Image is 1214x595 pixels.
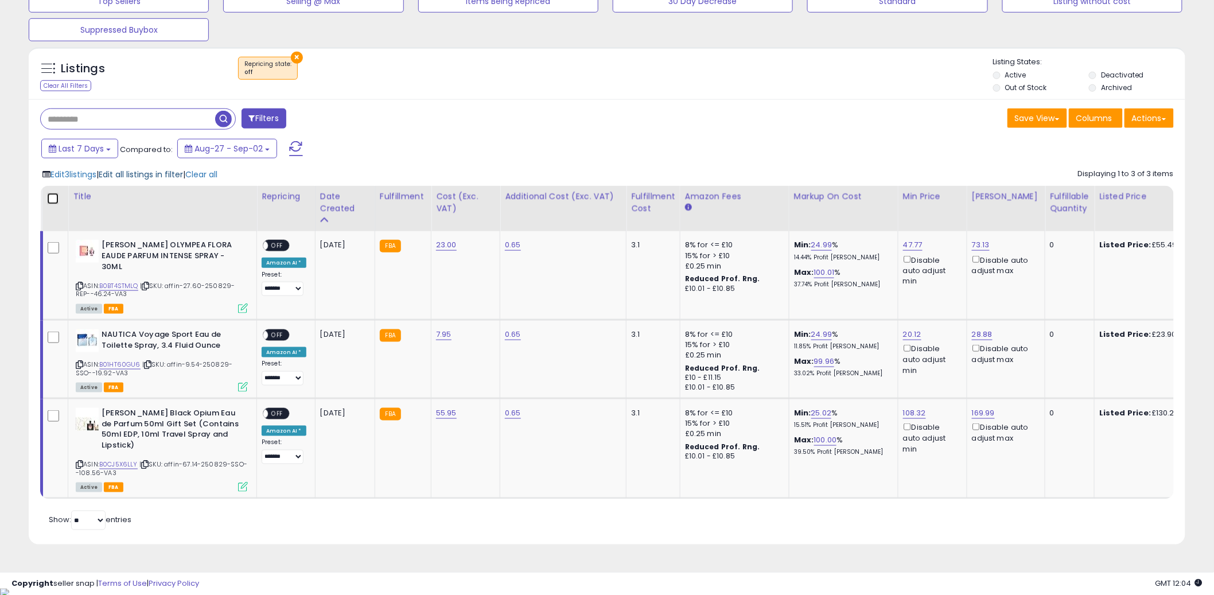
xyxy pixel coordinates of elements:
a: 169.99 [972,407,995,419]
div: 0 [1050,408,1085,418]
label: Out of Stock [1005,83,1047,92]
span: FBA [104,383,123,392]
div: Preset: [262,438,306,464]
p: 15.51% Profit [PERSON_NAME] [794,421,889,429]
b: [PERSON_NAME] Black Opium Eau de Parfum 50ml Gift Set (Contains 50ml EDP, 10ml Travel Spray and L... [102,408,241,453]
div: 8% for <= £10 [685,329,780,340]
div: seller snap | | [11,578,199,589]
small: Amazon Fees. [685,203,692,213]
b: Max: [794,356,814,367]
div: £10.01 - £10.85 [685,284,780,294]
div: £0.25 min [685,350,780,360]
div: 0 [1050,240,1085,250]
b: Max: [794,434,814,445]
div: [PERSON_NAME] [972,190,1040,203]
span: Columns [1076,112,1112,124]
button: Save View [1007,108,1067,128]
p: 37.74% Profit [PERSON_NAME] [794,281,889,289]
b: Reduced Prof. Rng. [685,442,760,452]
a: Privacy Policy [149,578,199,589]
div: 8% for <= £10 [685,240,780,250]
p: 14.44% Profit [PERSON_NAME] [794,254,889,262]
a: 100.01 [814,267,835,278]
small: FBA [380,240,401,252]
div: £0.25 min [685,429,780,439]
a: 73.13 [972,239,990,251]
div: Amazon AI * [262,426,306,436]
div: Preset: [262,271,306,297]
div: Amazon AI * [262,347,306,357]
p: Listing States: [993,57,1185,68]
b: Min: [794,329,811,340]
div: £10.01 - £10.85 [685,383,780,392]
div: ASIN: [76,329,248,391]
small: FBA [380,408,401,421]
a: 23.00 [436,239,457,251]
button: × [291,52,303,64]
div: % [794,435,889,456]
b: Listed Price: [1099,407,1151,418]
a: B0CJ5X6LLY [99,460,138,469]
span: Edit 3 listings [50,169,96,180]
div: % [794,329,889,351]
b: Max: [794,267,814,278]
span: Clear all [185,169,217,180]
div: Preset: [262,360,306,386]
b: Reduced Prof. Rng. [685,274,760,283]
div: Disable auto adjust min [903,343,958,375]
a: 108.32 [903,407,926,419]
div: ASIN: [76,408,248,491]
div: Cost (Exc. VAT) [436,190,495,215]
div: Title [73,190,252,203]
div: Disable auto adjust max [972,254,1036,276]
div: 8% for <= £10 [685,408,780,418]
strong: Copyright [11,578,53,589]
div: % [794,267,889,289]
div: £0.25 min [685,261,780,271]
div: % [794,240,889,261]
div: 15% for > £10 [685,251,780,261]
a: 20.12 [903,329,921,340]
div: £23.90 [1099,329,1194,340]
h5: Listings [61,61,105,77]
div: Disable auto adjust min [903,254,958,286]
label: Deactivated [1101,70,1144,80]
div: £10 - £11.15 [685,373,780,383]
div: 3.1 [631,240,671,250]
div: Disable auto adjust max [972,421,1036,444]
div: Amazon Fees [685,190,784,203]
div: | | [42,169,217,180]
div: 3.1 [631,329,671,340]
a: 24.99 [811,239,832,251]
span: OFF [268,330,286,340]
button: Actions [1124,108,1174,128]
a: 0.65 [505,329,521,340]
a: B01HT60GU6 [99,360,141,370]
div: 15% for > £10 [685,340,780,350]
div: Clear All Filters [40,80,91,91]
label: Archived [1101,83,1132,92]
div: [DATE] [320,240,366,250]
div: 0 [1050,329,1085,340]
span: Last 7 Days [59,143,104,154]
div: Fulfillment Cost [631,190,675,215]
button: Suppressed Buybox [29,18,209,41]
div: £130.27 [1099,408,1194,418]
div: Amazon AI * [262,258,306,268]
span: All listings currently available for purchase on Amazon [76,383,102,392]
b: Reduced Prof. Rng. [685,363,760,373]
button: Last 7 Days [41,139,118,158]
a: 100.00 [814,434,837,446]
span: | SKU: affin-27.60-250829-REP--46.24-VA3 [76,281,235,298]
img: 41OMI0pAHbL._SL40_.jpg [76,329,99,352]
div: % [794,356,889,378]
span: OFF [268,241,286,251]
th: The percentage added to the cost of goods (COGS) that forms the calculator for Min & Max prices. [789,186,898,231]
div: Markup on Cost [794,190,893,203]
span: Show: entries [49,515,131,526]
div: £10.01 - £10.85 [685,452,780,461]
div: 15% for > £10 [685,418,780,429]
div: Fulfillable Quantity [1050,190,1090,215]
div: Min Price [903,190,962,203]
a: 0.65 [505,239,521,251]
